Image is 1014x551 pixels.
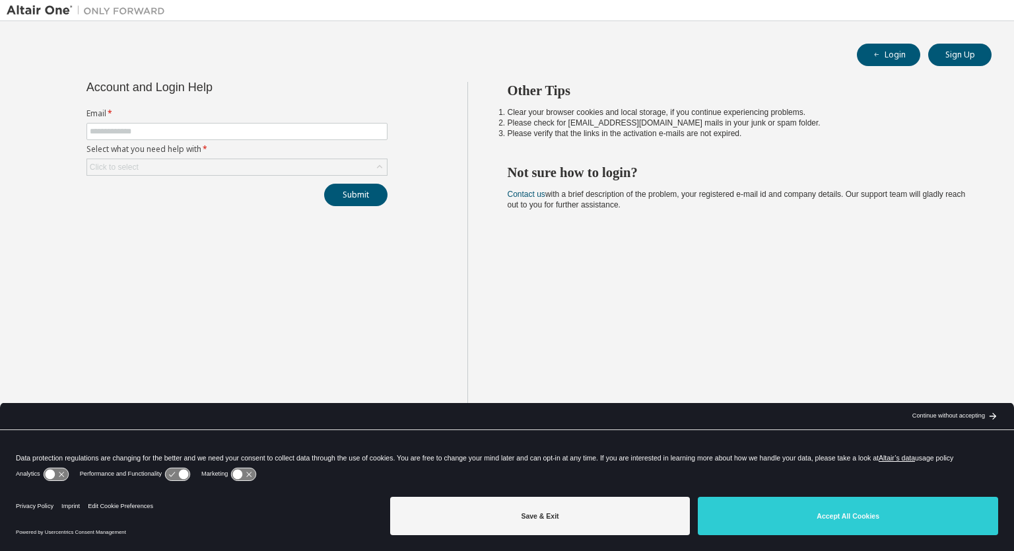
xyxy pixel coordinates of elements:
div: Click to select [87,159,387,175]
label: Select what you need help with [86,144,388,155]
button: Sign Up [928,44,992,66]
h2: Other Tips [508,82,968,99]
img: Altair One [7,4,172,17]
button: Submit [324,184,388,206]
li: Please verify that the links in the activation e-mails are not expired. [508,128,968,139]
label: Email [86,108,388,119]
li: Please check for [EMAIL_ADDRESS][DOMAIN_NAME] mails in your junk or spam folder. [508,118,968,128]
li: Clear your browser cookies and local storage, if you continue experiencing problems. [508,107,968,118]
span: with a brief description of the problem, your registered e-mail id and company details. Our suppo... [508,190,966,209]
button: Login [857,44,920,66]
a: Contact us [508,190,545,199]
div: Account and Login Help [86,82,327,92]
div: Click to select [90,162,139,172]
h2: Not sure how to login? [508,164,968,181]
